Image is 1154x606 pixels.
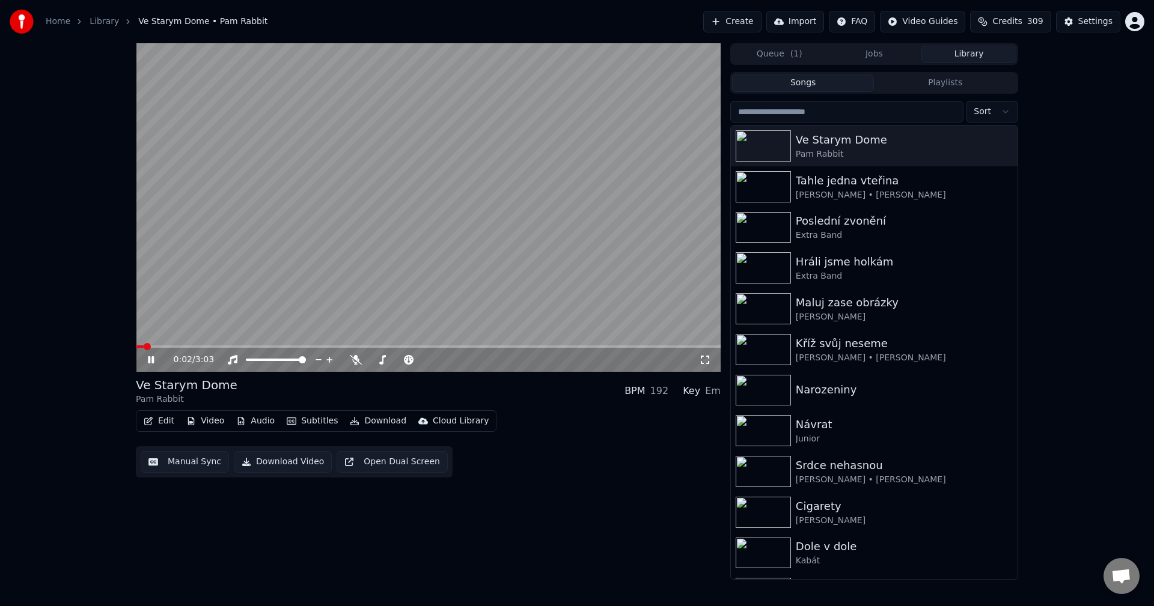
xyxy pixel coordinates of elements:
[796,270,1013,282] div: Extra Band
[874,74,1016,92] button: Playlists
[683,384,700,398] div: Key
[46,16,70,28] a: Home
[1056,11,1120,32] button: Settings
[182,413,229,429] button: Video
[796,381,1013,398] div: Narozeniny
[703,11,762,32] button: Create
[732,74,875,92] button: Songs
[138,16,267,28] span: Ve Starym Dome • Pam Rabbit
[796,433,1013,445] div: Junior
[705,384,721,398] div: Em
[970,11,1051,32] button: Credits309
[796,253,1013,270] div: Hráli jsme holkám
[650,384,669,398] div: 192
[136,377,237,393] div: Ve Starym Dome
[433,415,489,427] div: Cloud Library
[174,354,192,366] span: 0:02
[195,354,214,366] span: 3:03
[796,457,1013,474] div: Srdce nehasnou
[992,16,1022,28] span: Credits
[796,474,1013,486] div: [PERSON_NAME] • [PERSON_NAME]
[880,11,965,32] button: Video Guides
[282,413,343,429] button: Subtitles
[337,451,448,473] button: Open Dual Screen
[796,229,1013,241] div: Extra Band
[796,311,1013,323] div: [PERSON_NAME]
[796,148,1013,160] div: Pam Rabbit
[827,46,922,63] button: Jobs
[796,498,1013,515] div: Cigarety
[732,46,827,63] button: Queue
[46,16,267,28] nav: breadcrumb
[139,413,179,429] button: Edit
[90,16,119,28] a: Library
[796,538,1013,555] div: Dole v dole
[974,106,991,118] span: Sort
[796,132,1013,148] div: Ve Starym Dome
[796,294,1013,311] div: Maluj zase obrázky
[1078,16,1113,28] div: Settings
[829,11,875,32] button: FAQ
[231,413,279,429] button: Audio
[796,189,1013,201] div: [PERSON_NAME] • [PERSON_NAME]
[174,354,203,366] div: /
[796,416,1013,433] div: Návrat
[234,451,332,473] button: Download Video
[345,413,411,429] button: Download
[1104,558,1140,594] div: Otevřený chat
[921,46,1016,63] button: Library
[796,335,1013,352] div: Kříž svůj neseme
[790,48,802,60] span: ( 1 )
[1027,16,1043,28] span: 309
[10,10,34,34] img: youka
[624,384,645,398] div: BPM
[766,11,824,32] button: Import
[796,515,1013,527] div: [PERSON_NAME]
[141,451,229,473] button: Manual Sync
[796,352,1013,364] div: [PERSON_NAME] • [PERSON_NAME]
[136,393,237,405] div: Pam Rabbit
[796,172,1013,189] div: Tahle jedna vteřina
[796,213,1013,229] div: Poslední zvonění
[796,555,1013,567] div: Kabát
